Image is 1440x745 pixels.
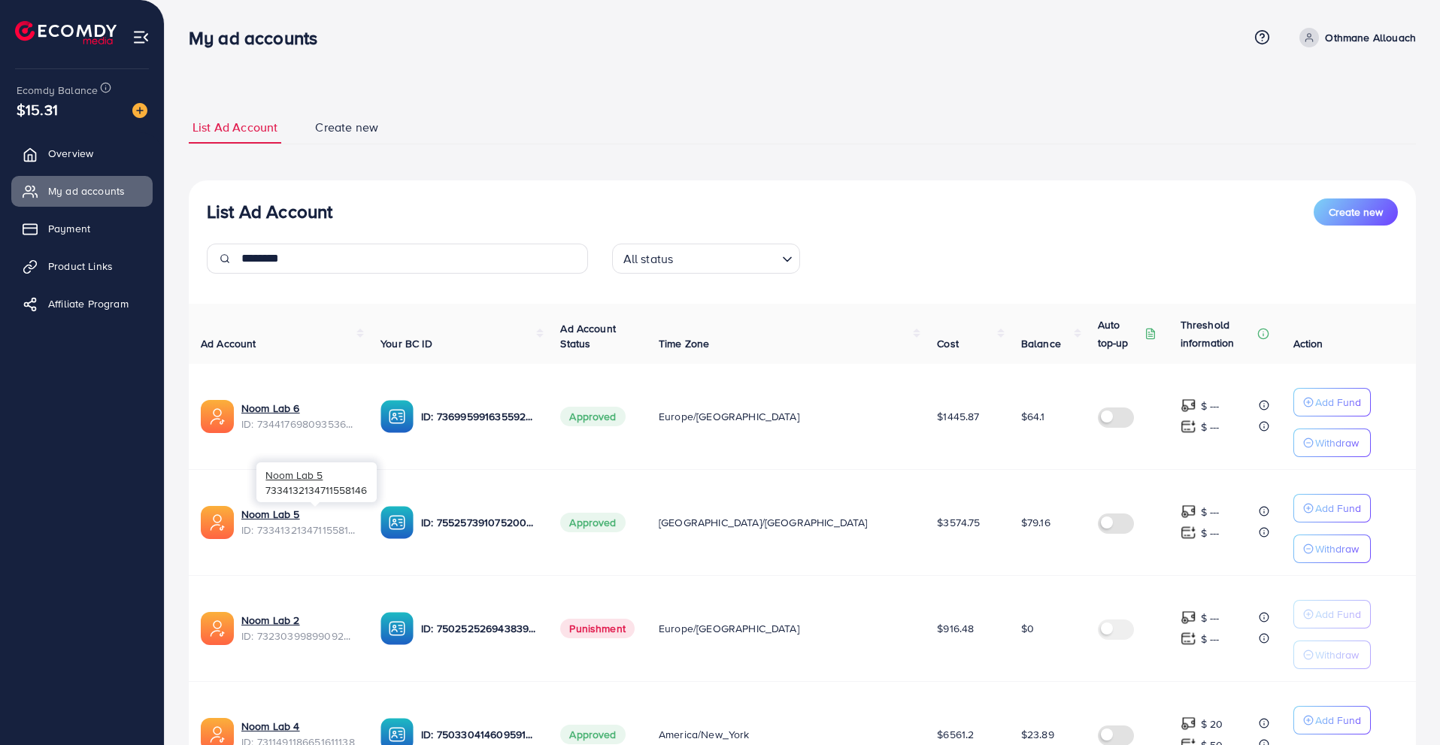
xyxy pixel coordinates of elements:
[560,513,625,532] span: Approved
[678,245,775,270] input: Search for option
[132,29,150,46] img: menu
[937,621,974,636] span: $916.48
[380,400,414,433] img: ic-ba-acc.ded83a64.svg
[421,725,536,743] p: ID: 7503304146095915016
[612,244,800,274] div: Search for option
[11,251,153,281] a: Product Links
[1293,600,1371,628] button: Add Fund
[1181,716,1196,731] img: top-up amount
[560,321,616,351] span: Ad Account Status
[1021,621,1034,636] span: $0
[937,409,979,424] span: $1445.87
[560,407,625,426] span: Approved
[1293,706,1371,734] button: Add Fund
[48,259,113,274] span: Product Links
[1315,499,1361,517] p: Add Fund
[560,725,625,744] span: Approved
[1201,397,1220,415] p: $ ---
[1181,525,1196,541] img: top-up amount
[1293,429,1371,457] button: Withdraw
[256,462,377,502] div: 7334132134711558146
[241,507,300,522] a: Noom Lab 5
[1293,535,1371,563] button: Withdraw
[1201,609,1220,627] p: $ ---
[201,612,234,645] img: ic-ads-acc.e4c84228.svg
[241,401,356,432] div: <span class='underline'>Noom Lab 6</span></br>7344176980935360513
[1021,336,1061,351] span: Balance
[937,336,959,351] span: Cost
[48,221,90,236] span: Payment
[15,21,117,44] img: logo
[1098,316,1141,352] p: Auto top-up
[1315,711,1361,729] p: Add Fund
[11,176,153,206] a: My ad accounts
[380,506,414,539] img: ic-ba-acc.ded83a64.svg
[17,83,98,98] span: Ecomdy Balance
[241,401,300,416] a: Noom Lab 6
[241,613,356,644] div: <span class='underline'>Noom Lab 2</span></br>7323039989909209089
[421,619,536,637] p: ID: 7502525269438398465
[937,727,974,742] span: $6561.2
[315,119,378,136] span: Create new
[1293,336,1323,351] span: Action
[48,146,93,161] span: Overview
[17,98,58,120] span: $15.31
[1201,715,1223,733] p: $ 20
[421,407,536,425] p: ID: 7369959916355928081
[1293,28,1416,47] a: Othmane Allouach
[560,619,635,638] span: Punishment
[1181,316,1254,352] p: Threshold information
[659,515,868,530] span: [GEOGRAPHIC_DATA]/[GEOGRAPHIC_DATA]
[1315,393,1361,411] p: Add Fund
[620,248,677,270] span: All status
[132,103,147,118] img: image
[659,621,799,636] span: Europe/[GEOGRAPHIC_DATA]
[11,289,153,319] a: Affiliate Program
[1293,494,1371,522] button: Add Fund
[1201,418,1220,436] p: $ ---
[241,522,356,538] span: ID: 7334132134711558146
[1021,515,1050,530] span: $79.16
[201,400,234,433] img: ic-ads-acc.e4c84228.svg
[1315,540,1359,558] p: Withdraw
[241,628,356,644] span: ID: 7323039989909209089
[1181,419,1196,435] img: top-up amount
[421,513,536,531] p: ID: 7552573910752002064
[1314,198,1398,226] button: Create new
[1021,409,1045,424] span: $64.1
[1329,204,1383,220] span: Create new
[201,336,256,351] span: Ad Account
[1201,503,1220,521] p: $ ---
[265,468,323,482] span: Noom Lab 5
[48,183,125,198] span: My ad accounts
[1021,727,1054,742] span: $23.89
[1315,605,1361,623] p: Add Fund
[1325,29,1416,47] p: Othmane Allouach
[201,506,234,539] img: ic-ads-acc.e4c84228.svg
[207,201,332,223] h3: List Ad Account
[1315,646,1359,664] p: Withdraw
[241,416,356,432] span: ID: 7344176980935360513
[1376,677,1429,734] iframe: Chat
[241,613,300,628] a: Noom Lab 2
[380,612,414,645] img: ic-ba-acc.ded83a64.svg
[659,409,799,424] span: Europe/[GEOGRAPHIC_DATA]
[11,214,153,244] a: Payment
[193,119,277,136] span: List Ad Account
[1293,641,1371,669] button: Withdraw
[937,515,980,530] span: $3574.75
[241,719,300,734] a: Noom Lab 4
[659,336,709,351] span: Time Zone
[659,727,750,742] span: America/New_York
[1293,388,1371,416] button: Add Fund
[1315,434,1359,452] p: Withdraw
[1181,631,1196,647] img: top-up amount
[1201,630,1220,648] p: $ ---
[1181,610,1196,625] img: top-up amount
[189,27,329,49] h3: My ad accounts
[1181,398,1196,413] img: top-up amount
[380,336,432,351] span: Your BC ID
[1181,504,1196,519] img: top-up amount
[1201,524,1220,542] p: $ ---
